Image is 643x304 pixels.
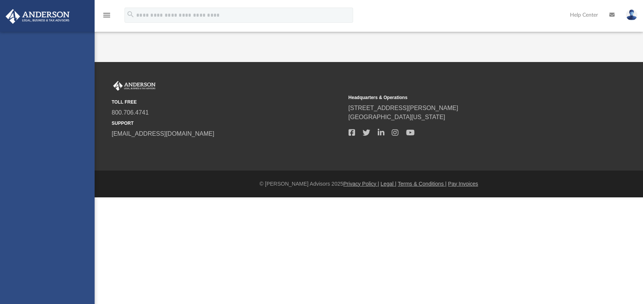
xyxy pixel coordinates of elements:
small: Headquarters & Operations [349,94,580,101]
a: [STREET_ADDRESS][PERSON_NAME] [349,105,458,111]
img: Anderson Advisors Platinum Portal [3,9,72,24]
a: Terms & Conditions | [398,181,447,187]
a: Privacy Policy | [343,181,379,187]
a: [GEOGRAPHIC_DATA][US_STATE] [349,114,445,120]
a: Pay Invoices [448,181,478,187]
i: search [126,10,135,19]
div: © [PERSON_NAME] Advisors 2025 [95,180,643,188]
img: Anderson Advisors Platinum Portal [112,81,157,91]
a: Legal | [381,181,397,187]
small: SUPPORT [112,120,343,127]
i: menu [102,11,111,20]
a: [EMAIL_ADDRESS][DOMAIN_NAME] [112,130,214,137]
a: menu [102,14,111,20]
a: 800.706.4741 [112,109,149,116]
small: TOLL FREE [112,99,343,105]
img: User Pic [626,9,637,20]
